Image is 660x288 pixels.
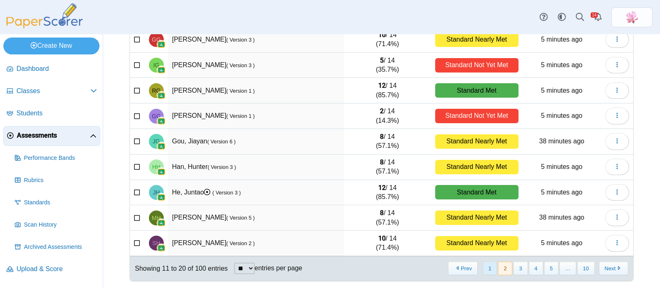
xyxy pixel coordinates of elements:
button: 10 [577,262,594,275]
img: googleClassroom-logo.png [157,40,165,49]
span: Standards [24,199,97,207]
a: Alerts [589,8,607,26]
button: 3 [513,262,528,275]
img: googleClassroom-logo.png [157,168,165,176]
a: ps.MuGhfZT6iQwmPTCC [611,7,653,27]
label: entries per page [255,265,302,272]
span: Dashboard [16,64,97,73]
span: Archived Assessments [24,243,97,251]
div: Standard Nearly Met [435,236,519,251]
small: ( Version 1 ) [226,88,255,94]
img: googleClassroom-logo.png [157,91,165,100]
small: ( Version 1 ) [226,113,255,119]
td: / 14 (85.7%) [344,180,431,206]
b: 12 [378,82,386,89]
button: Previous [448,262,477,275]
a: Standards [12,193,100,213]
span: Upload & Score [16,265,97,274]
div: Standard Not Yet Met [435,58,519,73]
div: Standard Met [435,83,519,98]
a: Create New [3,37,99,54]
a: PaperScorer [3,23,86,30]
span: Classes [16,87,90,96]
img: googleClassroom-logo.png [157,142,165,150]
td: [PERSON_NAME] [168,205,344,231]
time: Sep 12, 2025 at 11:07 AM [541,163,583,170]
img: googleClassroom-logo.png [157,66,165,74]
td: / 14 (57.1%) [344,129,431,155]
time: Sep 12, 2025 at 10:34 AM [539,138,584,145]
td: He, Juntao [168,180,344,206]
td: / 14 (57.1%) [344,155,431,180]
a: Students [3,104,100,124]
a: Performance Bands [12,148,100,168]
img: googleClassroom-logo.png [157,219,165,227]
span: Gilbert Garcia [152,37,161,42]
div: Standard Nearly Met [435,33,519,47]
a: Archived Assessments [12,237,100,257]
div: Standard Nearly Met [435,211,519,225]
time: Sep 12, 2025 at 11:06 AM [541,239,583,246]
span: Xinmei Li [625,11,639,24]
a: Assessments [3,126,100,146]
div: Standard Nearly Met [435,160,519,174]
time: Sep 12, 2025 at 10:34 AM [539,214,584,221]
span: Rubrics [24,176,97,185]
td: / 14 (71.4%) [344,27,431,53]
small: ( Version 3 ) [226,62,255,68]
img: PaperScorer [3,3,86,28]
b: 8 [380,158,384,166]
td: Gou, Jiayan [168,129,344,155]
span: … [559,262,576,275]
td: / 14 (14.3%) [344,103,431,129]
span: Garrett Gong [152,113,161,119]
b: 12 [378,184,386,192]
small: ( Version 3 ) [212,190,241,196]
td: / 14 (57.1%) [344,205,431,231]
button: 4 [529,262,543,275]
b: 10 [378,31,386,39]
span: Students [16,109,97,118]
div: Standard Not Yet Met [435,109,519,123]
b: 8 [380,133,384,140]
img: ps.MuGhfZT6iQwmPTCC [625,11,639,24]
a: Scan History [12,215,100,235]
span: Isaias Garduno [153,62,160,68]
td: / 14 (85.7%) [344,78,431,103]
td: [PERSON_NAME] [168,103,344,129]
a: Upload & Score [3,260,100,279]
a: Classes [3,82,100,101]
span: Juntao He [153,190,160,195]
td: [PERSON_NAME] [168,78,344,103]
time: Sep 12, 2025 at 11:07 AM [541,61,583,68]
span: Hunter Han [152,164,160,170]
time: Sep 12, 2025 at 11:06 AM [541,112,583,119]
b: 10 [378,234,386,242]
small: ( Version 2 ) [226,240,255,246]
time: Sep 12, 2025 at 11:07 AM [541,87,583,94]
img: googleClassroom-logo.png [157,193,165,201]
small: ( Version 6 ) [207,138,236,145]
div: Standard Nearly Met [435,134,519,149]
td: / 14 (71.4%) [344,231,431,256]
span: Ryan Gee [152,88,161,94]
span: Performance Bands [24,154,97,162]
span: Assessments [17,131,90,140]
button: 2 [498,262,512,275]
span: Jiayan Gou [153,138,160,144]
td: [PERSON_NAME] [168,231,344,256]
td: [PERSON_NAME] [168,53,344,78]
small: ( Version 5 ) [226,215,255,221]
nav: pagination [447,262,628,275]
button: Next [599,262,628,275]
td: [PERSON_NAME] [168,27,344,53]
b: 8 [380,209,384,217]
button: 5 [544,262,559,275]
a: Dashboard [3,59,100,79]
td: Han, Hunter [168,155,344,180]
button: 1 [483,262,497,275]
time: Sep 12, 2025 at 11:07 AM [541,189,583,196]
span: Scan History [24,221,97,229]
div: Standard Met [435,185,519,199]
span: Marcus Ho [152,215,161,221]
